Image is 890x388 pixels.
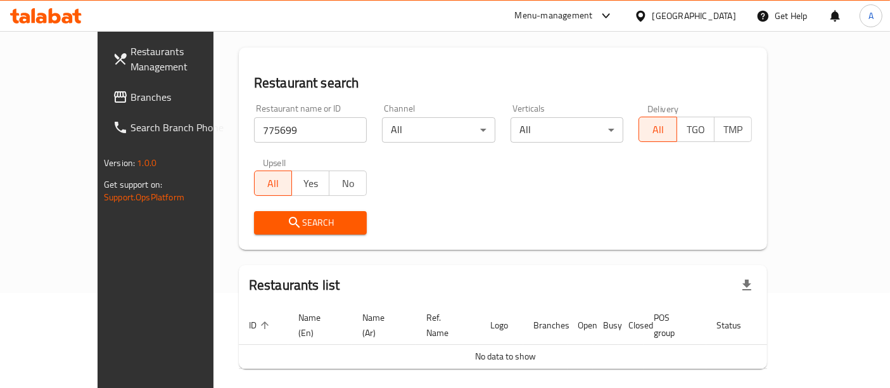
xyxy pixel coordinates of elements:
[103,36,246,82] a: Restaurants Management
[104,176,162,193] span: Get support on:
[639,117,677,142] button: All
[362,310,401,340] span: Name (Ar)
[644,120,671,139] span: All
[511,117,624,143] div: All
[254,171,292,196] button: All
[647,104,679,113] label: Delivery
[298,310,337,340] span: Name (En)
[714,117,752,142] button: TMP
[716,318,758,333] span: Status
[254,211,367,235] button: Search
[654,310,691,340] span: POS group
[523,306,568,345] th: Branches
[720,120,747,139] span: TMP
[868,9,874,23] span: A
[329,171,367,196] button: No
[732,270,762,301] div: Export file
[254,117,367,143] input: Search for restaurant name or ID..
[297,174,324,193] span: Yes
[618,306,644,345] th: Closed
[103,82,246,112] a: Branches
[103,112,246,143] a: Search Branch Phone
[475,348,536,365] span: No data to show
[382,117,495,143] div: All
[291,171,329,196] button: Yes
[593,306,618,345] th: Busy
[264,215,357,231] span: Search
[426,310,465,340] span: Ref. Name
[104,155,135,171] span: Version:
[480,306,523,345] th: Logo
[515,8,593,23] div: Menu-management
[249,318,273,333] span: ID
[104,189,184,205] a: Support.OpsPlatform
[239,306,817,369] table: enhanced table
[254,74,752,93] h2: Restaurant search
[260,174,287,193] span: All
[568,306,593,345] th: Open
[682,120,709,139] span: TGO
[137,155,156,171] span: 1.0.0
[249,276,340,295] h2: Restaurants list
[130,120,236,135] span: Search Branch Phone
[334,174,362,193] span: No
[677,117,715,142] button: TGO
[263,158,286,167] label: Upsell
[130,44,236,74] span: Restaurants Management
[652,9,736,23] div: [GEOGRAPHIC_DATA]
[130,89,236,105] span: Branches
